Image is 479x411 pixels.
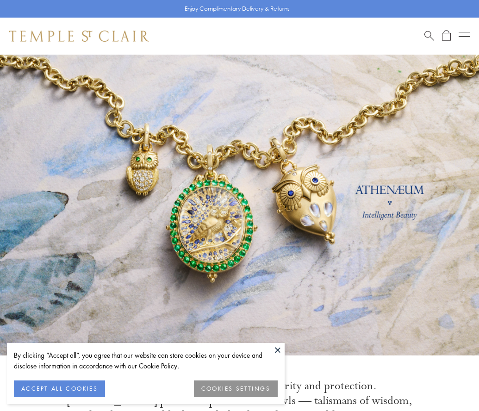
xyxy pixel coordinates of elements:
[185,4,290,13] p: Enjoy Complimentary Delivery & Returns
[14,380,105,397] button: ACCEPT ALL COOKIES
[459,31,470,42] button: Open navigation
[194,380,278,397] button: COOKIES SETTINGS
[442,30,451,42] a: Open Shopping Bag
[9,31,149,42] img: Temple St. Clair
[14,350,278,371] div: By clicking “Accept all”, you agree that our website can store cookies on your device and disclos...
[424,30,434,42] a: Search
